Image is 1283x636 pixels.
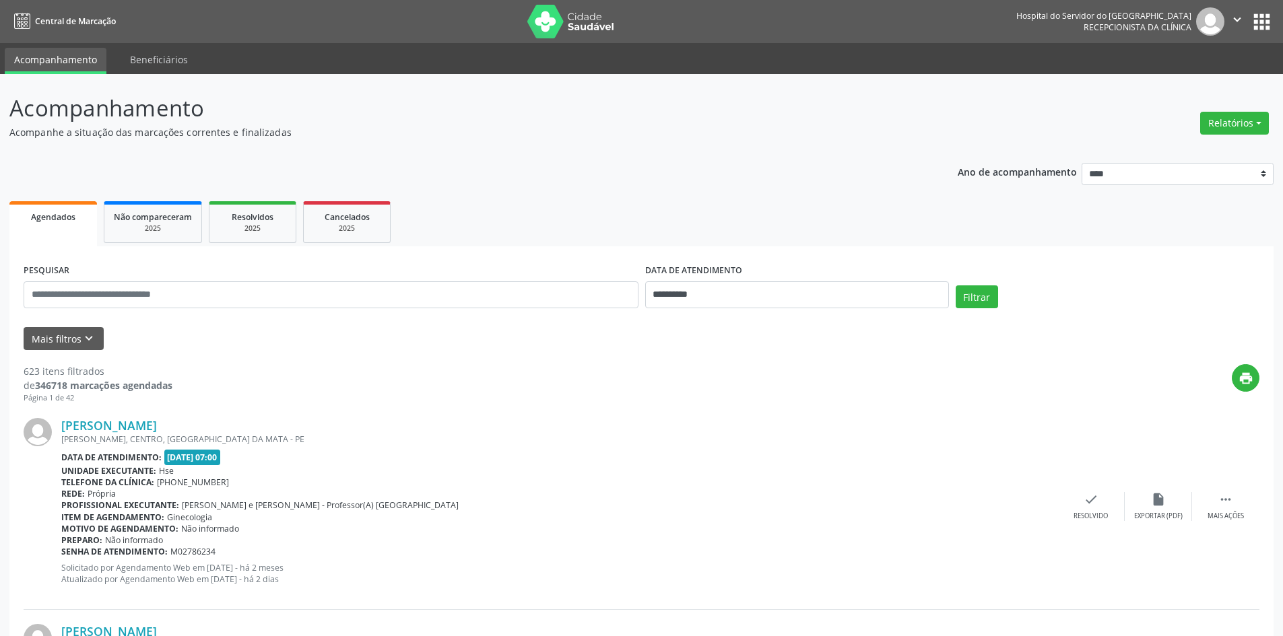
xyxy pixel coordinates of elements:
[24,418,52,446] img: img
[956,285,998,308] button: Filtrar
[1239,371,1253,386] i: print
[157,476,229,488] span: [PHONE_NUMBER]
[1151,492,1166,507] i: insert_drive_file
[1230,12,1245,27] i: 
[35,379,172,392] strong: 346718 marcações agendadas
[219,223,286,234] div: 2025
[9,92,894,125] p: Acompanhamento
[167,511,212,523] span: Ginecologia
[121,48,197,71] a: Beneficiários
[182,499,459,511] span: [PERSON_NAME] e [PERSON_NAME] - Professor(A) [GEOGRAPHIC_DATA]
[9,125,894,139] p: Acompanhe a situação das marcações correntes e finalizadas
[61,546,168,557] b: Senha de atendimento:
[61,562,1057,585] p: Solicitado por Agendamento Web em [DATE] - há 2 meses Atualizado por Agendamento Web em [DATE] - ...
[1074,511,1108,521] div: Resolvido
[1218,492,1233,507] i: 
[24,327,104,351] button: Mais filtroskeyboard_arrow_down
[35,15,116,27] span: Central de Marcação
[81,331,96,346] i: keyboard_arrow_down
[1134,511,1183,521] div: Exportar (PDF)
[164,450,221,465] span: [DATE] 07:00
[24,364,172,378] div: 623 itens filtrados
[31,211,75,223] span: Agendados
[24,260,69,281] label: PESQUISAR
[61,476,154,488] b: Telefone da clínica:
[958,163,1077,180] p: Ano de acompanhamento
[61,499,179,511] b: Profissional executante:
[88,488,116,499] span: Própria
[61,465,156,476] b: Unidade executante:
[170,546,216,557] span: M02786234
[325,211,370,223] span: Cancelados
[5,48,106,74] a: Acompanhamento
[61,433,1057,445] div: [PERSON_NAME], CENTRO, [GEOGRAPHIC_DATA] DA MATA - PE
[313,223,381,234] div: 2025
[1208,511,1244,521] div: Mais ações
[61,534,102,546] b: Preparo:
[1200,112,1269,135] button: Relatórios
[645,260,742,281] label: DATA DE ATENDIMENTO
[9,10,116,32] a: Central de Marcação
[61,452,162,463] b: Data de atendimento:
[61,418,157,433] a: [PERSON_NAME]
[159,465,174,476] span: Hse
[61,488,85,499] b: Rede:
[1084,492,1098,507] i: check
[61,523,178,534] b: Motivo de agendamento:
[232,211,273,223] span: Resolvidos
[1196,7,1224,36] img: img
[61,511,164,523] b: Item de agendamento:
[1224,7,1250,36] button: 
[114,223,192,234] div: 2025
[114,211,192,223] span: Não compareceram
[105,534,163,546] span: Não informado
[1084,22,1191,33] span: Recepcionista da clínica
[1232,364,1259,392] button: print
[24,378,172,392] div: de
[1250,10,1274,34] button: apps
[24,392,172,404] div: Página 1 de 42
[1016,10,1191,22] div: Hospital do Servidor do [GEOGRAPHIC_DATA]
[181,523,239,534] span: Não informado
